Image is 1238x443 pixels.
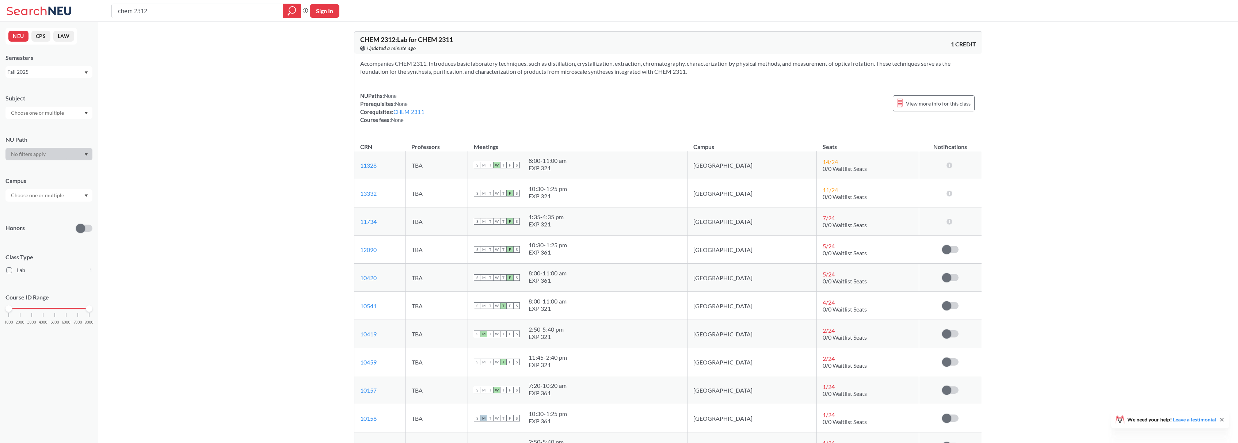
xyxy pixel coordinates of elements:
a: Leave a testimonial [1173,416,1216,423]
span: 1 / 24 [823,411,835,418]
span: T [500,274,507,281]
span: 0/0 Waitlist Seats [823,334,867,341]
span: T [500,331,507,337]
span: S [474,387,480,393]
td: TBA [405,292,468,320]
span: 1 / 24 [823,383,835,390]
svg: Dropdown arrow [84,112,88,115]
div: EXP 361 [529,417,567,425]
div: Dropdown arrow [5,107,92,119]
th: Seats [817,135,919,151]
span: Updated a minute ago [367,44,416,52]
a: CHEM 2311 [393,108,424,115]
th: Campus [687,135,817,151]
span: 8000 [85,320,94,324]
span: F [507,274,513,281]
span: View more info for this class [906,99,971,108]
span: T [487,331,494,337]
span: S [513,190,520,196]
span: CHEM 2312 : Lab for CHEM 2311 [360,35,453,43]
div: 8:00 - 11:00 am [529,157,567,164]
a: 10459 [360,359,377,366]
td: TBA [405,376,468,404]
div: EXP 321 [529,333,564,340]
div: EXP 321 [529,305,567,312]
div: 7:20 - 10:20 am [529,382,567,389]
span: 14 / 24 [823,158,838,165]
span: M [480,331,487,337]
td: TBA [405,179,468,207]
span: S [474,190,480,196]
span: S [513,359,520,365]
td: TBA [405,404,468,432]
td: [GEOGRAPHIC_DATA] [687,376,817,404]
div: EXP 321 [529,221,564,228]
span: 0/0 Waitlist Seats [823,165,867,172]
div: Subject [5,94,92,102]
td: TBA [405,207,468,236]
span: S [513,274,520,281]
span: 0/0 Waitlist Seats [823,193,867,200]
td: [GEOGRAPHIC_DATA] [687,236,817,264]
div: 8:00 - 11:00 am [529,298,567,305]
span: Class Type [5,253,92,261]
span: W [494,359,500,365]
label: Lab [6,266,92,275]
span: M [480,246,487,253]
span: T [500,162,507,168]
span: F [507,246,513,253]
span: F [507,162,513,168]
th: Meetings [468,135,687,151]
span: M [480,302,487,309]
span: 0/0 Waitlist Seats [823,306,867,313]
span: T [487,387,494,393]
td: [GEOGRAPHIC_DATA] [687,179,817,207]
span: W [494,302,500,309]
td: TBA [405,264,468,292]
span: W [494,274,500,281]
span: T [487,190,494,196]
a: 10420 [360,274,377,281]
span: F [507,359,513,365]
span: 0/0 Waitlist Seats [823,221,867,228]
span: M [480,359,487,365]
span: W [494,218,500,225]
span: M [480,218,487,225]
span: M [480,387,487,393]
p: Honors [5,224,25,232]
span: S [474,274,480,281]
td: TBA [405,151,468,179]
span: 2 / 24 [823,355,835,362]
span: W [494,162,500,168]
span: 4 / 24 [823,299,835,306]
div: Dropdown arrow [5,148,92,160]
span: None [395,100,408,107]
span: 0/0 Waitlist Seats [823,418,867,425]
div: Fall 2025 [7,68,84,76]
a: 11734 [360,218,377,225]
a: 10541 [360,302,377,309]
span: 1000 [4,320,13,324]
button: NEU [8,31,28,42]
span: F [507,190,513,196]
a: 10156 [360,415,377,422]
div: EXP 321 [529,164,567,172]
a: 11328 [360,162,377,169]
span: F [507,415,513,421]
th: Notifications [919,135,982,151]
a: 12090 [360,246,377,253]
td: [GEOGRAPHIC_DATA] [687,264,817,292]
span: W [494,246,500,253]
span: M [480,415,487,421]
td: TBA [405,320,468,348]
span: S [513,302,520,309]
span: S [513,331,520,337]
span: S [474,246,480,253]
span: T [487,218,494,225]
td: TBA [405,236,468,264]
a: 10419 [360,331,377,337]
svg: Dropdown arrow [84,153,88,156]
span: 2 / 24 [823,327,835,334]
span: 0/0 Waitlist Seats [823,362,867,369]
span: 0/0 Waitlist Seats [823,278,867,284]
